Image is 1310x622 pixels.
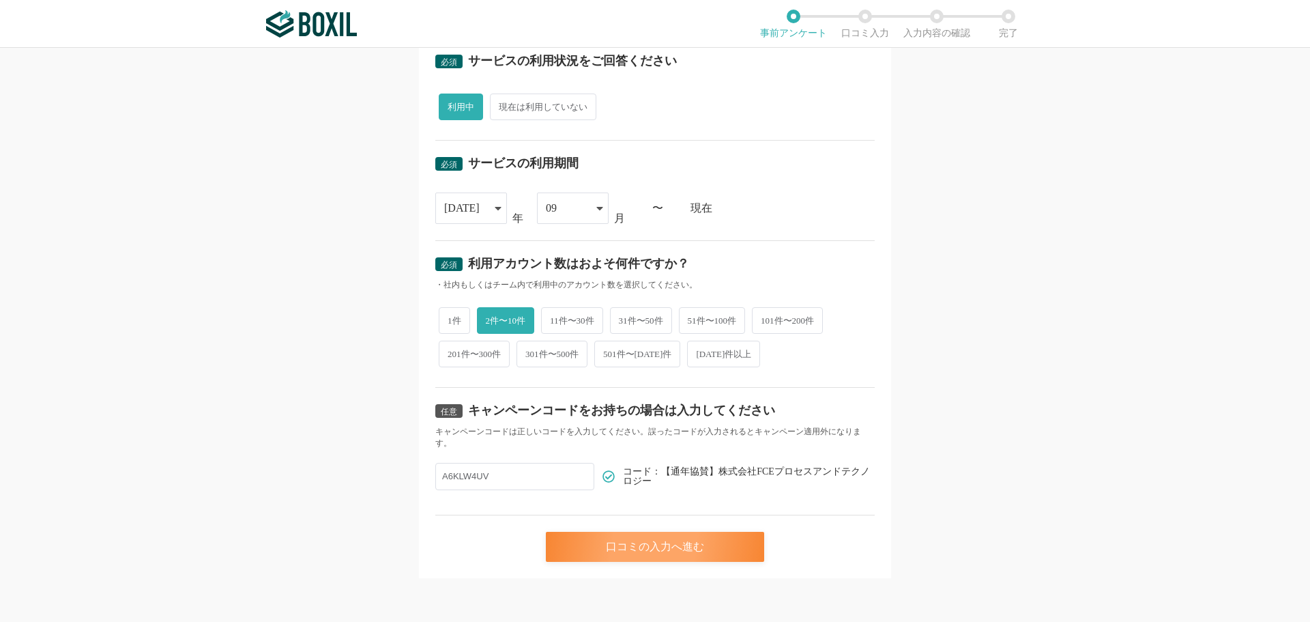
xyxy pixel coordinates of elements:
[441,57,457,67] span: 必須
[441,160,457,169] span: 必須
[614,213,625,224] div: 月
[752,307,823,334] span: 101件〜200件
[468,404,775,416] div: キャンペーンコードをお持ちの場合は入力してください
[490,94,596,120] span: 現在は利用していない
[468,257,689,270] div: 利用アカウント数はおよそ何件ですか？
[541,307,603,334] span: 11件〜30件
[441,260,457,270] span: 必須
[829,10,901,38] li: 口コミ入力
[477,307,535,334] span: 2件〜10件
[512,213,523,224] div: 年
[757,10,829,38] li: 事前アンケート
[623,467,875,486] span: コード：【通年協賛】株式会社FCEプロセスアンドテクノロジー
[610,307,672,334] span: 31件〜50件
[439,341,510,367] span: 201件〜300件
[679,307,746,334] span: 51件〜100件
[468,157,579,169] div: サービスの利用期間
[439,94,483,120] span: 利用中
[690,203,875,214] div: 現在
[266,10,357,38] img: ボクシルSaaS_ロゴ
[972,10,1044,38] li: 完了
[468,55,677,67] div: サービスの利用状況をご回答ください
[439,307,470,334] span: 1件
[652,203,663,214] div: 〜
[594,341,680,367] span: 501件〜[DATE]件
[516,341,587,367] span: 301件〜500件
[444,193,480,223] div: [DATE]
[687,341,760,367] span: [DATE]件以上
[546,532,764,562] div: 口コミの入力へ進む
[441,407,457,416] span: 任意
[901,10,972,38] li: 入力内容の確認
[435,426,875,449] div: キャンペーンコードは正しいコードを入力してください。誤ったコードが入力されるとキャンペーン適用外になります。
[546,193,557,223] div: 09
[435,279,875,291] div: ・社内もしくはチーム内で利用中のアカウント数を選択してください。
